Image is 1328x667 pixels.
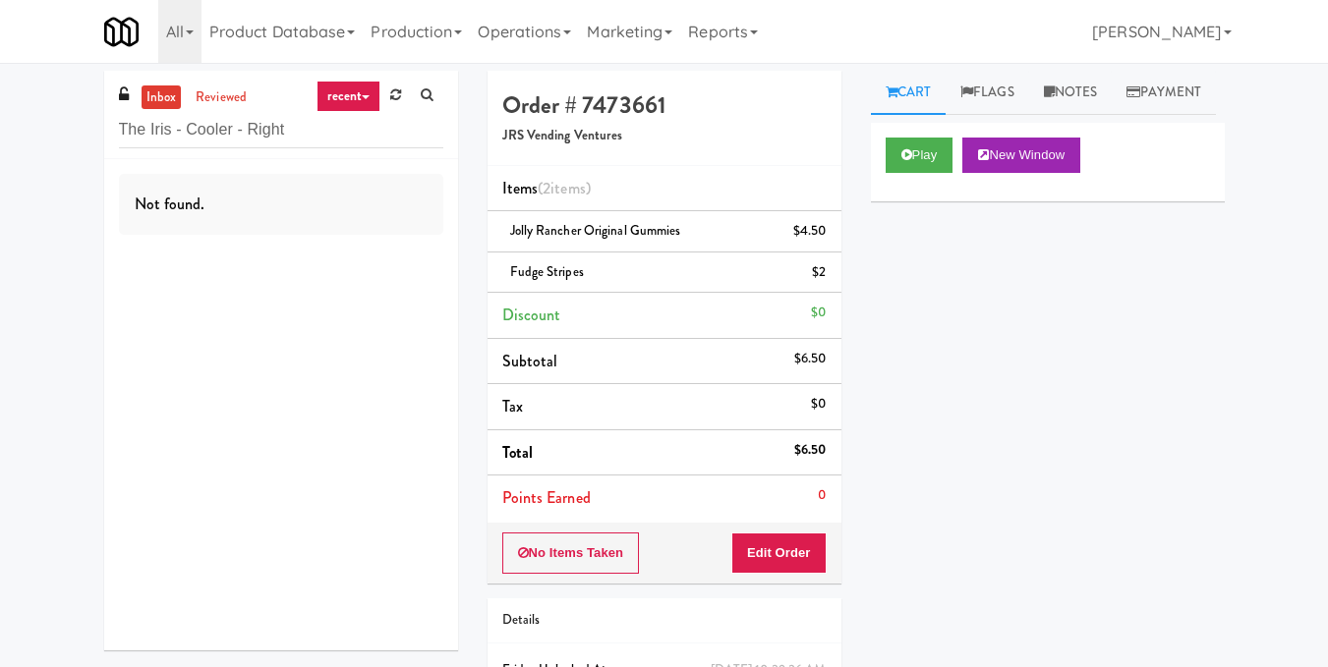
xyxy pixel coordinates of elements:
[502,129,827,143] h5: JRS Vending Ventures
[818,483,826,508] div: 0
[510,221,681,240] span: Jolly Rancher Original Gummies
[502,177,591,199] span: Items
[191,85,252,110] a: reviewed
[104,15,139,49] img: Micromart
[811,301,826,325] div: $0
[793,219,827,244] div: $4.50
[550,177,586,199] ng-pluralize: items
[317,81,381,112] a: recent
[794,347,827,371] div: $6.50
[1029,71,1113,115] a: Notes
[731,532,827,574] button: Edit Order
[502,304,561,326] span: Discount
[510,262,584,281] span: Fudge stripes
[812,260,826,285] div: $2
[502,92,827,118] h4: Order # 7473661
[502,486,591,509] span: Points Earned
[538,177,591,199] span: (2 )
[135,193,205,215] span: Not found.
[142,85,182,110] a: inbox
[502,608,827,633] div: Details
[871,71,947,115] a: Cart
[794,438,827,463] div: $6.50
[502,350,558,372] span: Subtotal
[1112,71,1216,115] a: Payment
[502,395,523,417] span: Tax
[962,138,1080,173] button: New Window
[502,441,534,464] span: Total
[811,392,826,417] div: $0
[946,71,1029,115] a: Flags
[119,112,443,148] input: Search vision orders
[502,532,640,574] button: No Items Taken
[886,138,953,173] button: Play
